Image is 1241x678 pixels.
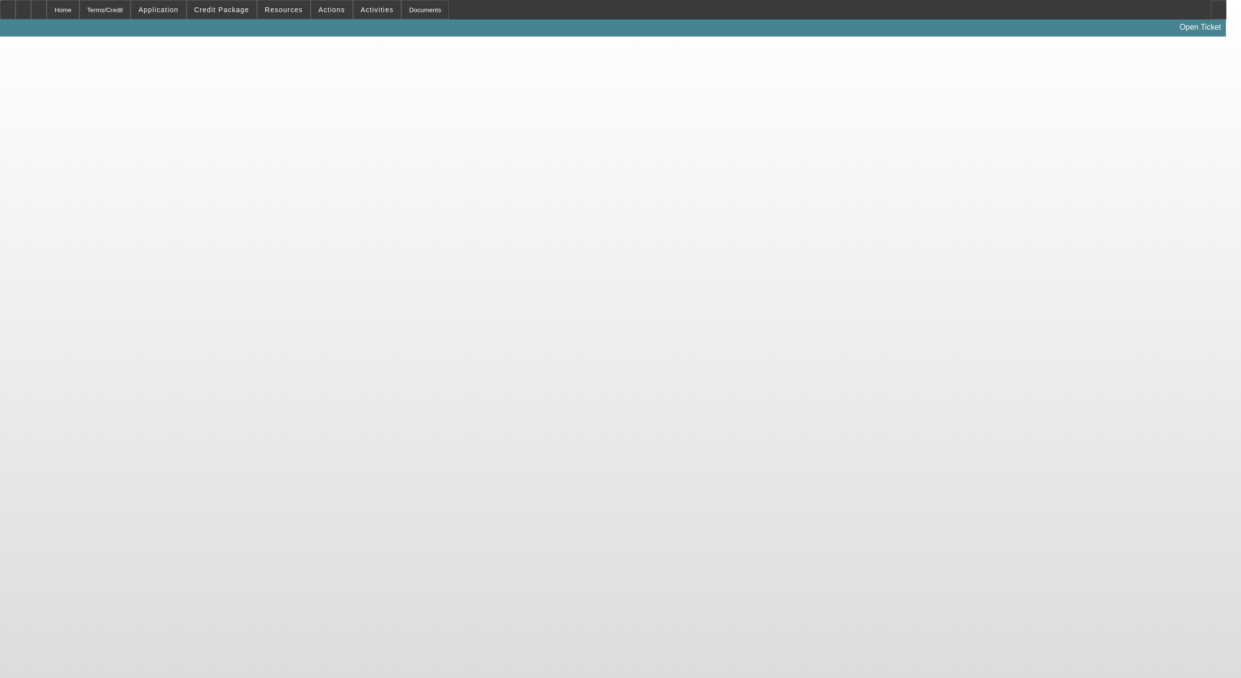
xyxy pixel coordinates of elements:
span: Resources [265,6,303,14]
span: Application [138,6,178,14]
button: Credit Package [187,0,257,19]
span: Credit Package [194,6,249,14]
button: Actions [311,0,352,19]
button: Resources [258,0,310,19]
button: Application [131,0,185,19]
span: Actions [318,6,345,14]
span: Activities [361,6,394,14]
a: Open Ticket [1176,19,1225,36]
button: Activities [353,0,401,19]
